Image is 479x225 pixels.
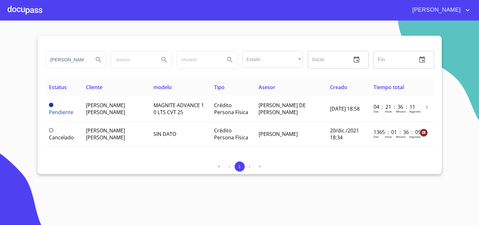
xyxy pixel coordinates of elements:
[330,105,360,112] span: [DATE] 18:58
[153,131,176,137] span: SIN DATO
[408,5,471,15] button: account of current user
[374,135,379,138] p: Dias
[49,103,53,107] span: Pendiente
[409,135,421,138] p: Segundos
[49,84,67,91] span: Estatus
[242,51,303,68] div: ​
[259,84,275,91] span: Asesor
[385,110,392,113] p: Horas
[374,103,416,110] p: 04 : 21 : 36 : 11
[49,109,73,116] span: Pendiente
[86,102,125,116] span: [PERSON_NAME] [PERSON_NAME]
[214,127,248,141] span: Crédito Persona Física
[111,51,154,68] input: search
[86,127,125,141] span: [PERSON_NAME] [PERSON_NAME]
[238,164,241,169] span: 1
[91,52,106,67] button: Search
[86,84,102,91] span: Cliente
[153,84,172,91] span: modelo
[396,110,406,113] p: Minutos
[49,128,53,132] span: Cancelado
[259,131,298,137] span: [PERSON_NAME]
[177,51,220,68] input: search
[330,84,347,91] span: Creado
[153,102,204,116] span: MAGNITE ADVANCE 1 0 LTS CVT 25
[157,52,172,67] button: Search
[235,161,245,172] button: 1
[408,5,464,15] span: [PERSON_NAME]
[45,51,88,68] input: search
[259,102,306,116] span: [PERSON_NAME] DE [PERSON_NAME]
[214,102,248,116] span: Crédito Persona Física
[222,52,237,67] button: Search
[409,110,421,113] p: Segundos
[385,135,392,138] p: Horas
[374,129,416,136] p: 1365 : 01 : 36 : 09
[214,84,225,91] span: Tipo
[49,134,74,141] span: Cancelado
[374,110,379,113] p: Dias
[330,127,359,141] span: 20/dic./2021 18:34
[396,135,406,138] p: Minutos
[374,84,404,91] span: Tiempo total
